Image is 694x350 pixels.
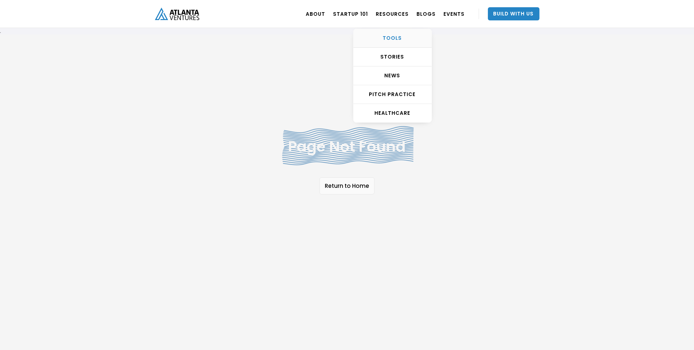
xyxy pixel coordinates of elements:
[353,54,432,60] div: STORIES
[353,29,432,48] a: TOOLS
[417,5,436,23] a: BLOGS
[353,72,432,79] div: NEWS
[376,5,409,23] a: RESOURCES
[306,5,325,23] a: ABOUT
[488,7,539,20] a: Build With Us
[353,91,432,98] div: Pitch Practice
[320,177,374,194] a: Return to Home
[353,110,432,116] div: HEALTHCARE
[353,85,432,104] a: Pitch Practice
[333,5,368,23] a: Startup 101
[353,48,432,66] a: STORIES
[353,104,432,122] a: HEALTHCARE
[444,5,465,23] a: EVENTS
[232,138,462,155] h1: Page Not Found
[353,66,432,85] a: NEWS
[353,35,432,41] div: TOOLS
